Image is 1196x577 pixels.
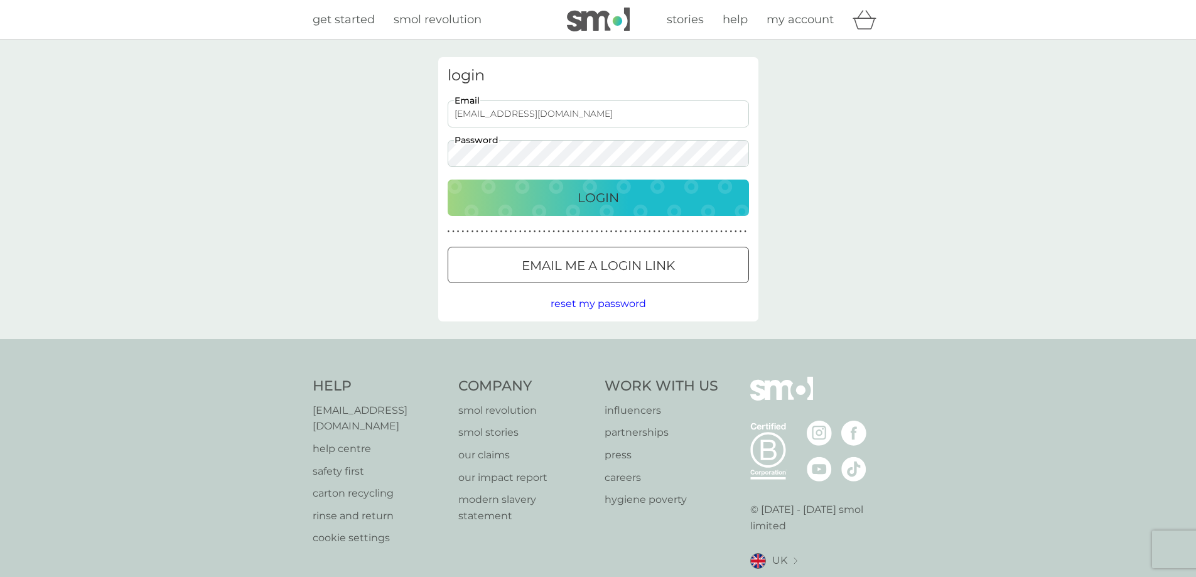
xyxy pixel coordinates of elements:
[807,456,832,482] img: visit the smol Youtube page
[701,229,704,235] p: ●
[658,229,660,235] p: ●
[639,229,642,235] p: ●
[543,229,546,235] p: ●
[313,11,375,29] a: get started
[649,229,651,235] p: ●
[551,298,646,310] span: reset my password
[457,229,460,235] p: ●
[586,229,589,235] p: ●
[667,11,704,29] a: stories
[667,13,704,26] span: stories
[772,553,787,569] span: UK
[625,229,627,235] p: ●
[572,229,574,235] p: ●
[620,229,622,235] p: ●
[481,229,483,235] p: ●
[313,441,446,457] a: help centre
[725,229,728,235] p: ●
[723,11,748,29] a: help
[605,229,608,235] p: ●
[551,296,646,312] button: reset my password
[500,229,502,235] p: ●
[313,13,375,26] span: get started
[448,229,450,235] p: ●
[720,229,723,235] p: ●
[495,229,498,235] p: ●
[667,229,670,235] p: ●
[663,229,665,235] p: ●
[696,229,699,235] p: ●
[313,530,446,546] a: cookie settings
[629,229,632,235] p: ●
[458,377,592,396] h4: Company
[567,229,569,235] p: ●
[853,7,884,32] div: basket
[458,402,592,419] a: smol revolution
[740,229,742,235] p: ●
[461,229,464,235] p: ●
[605,402,718,419] a: influencers
[490,229,493,235] p: ●
[567,8,630,31] img: smol
[538,229,541,235] p: ●
[711,229,713,235] p: ●
[605,424,718,441] p: partnerships
[750,502,884,534] p: © [DATE] - [DATE] smol limited
[576,229,579,235] p: ●
[448,67,749,85] h3: login
[767,11,834,29] a: my account
[677,229,680,235] p: ●
[723,13,748,26] span: help
[691,229,694,235] p: ●
[744,229,746,235] p: ●
[458,470,592,486] p: our impact report
[471,229,474,235] p: ●
[505,229,507,235] p: ●
[486,229,488,235] p: ●
[672,229,675,235] p: ●
[687,229,689,235] p: ●
[767,13,834,26] span: my account
[458,447,592,463] a: our claims
[841,456,866,482] img: visit the smol Tiktok page
[605,447,718,463] a: press
[591,229,593,235] p: ●
[578,188,619,208] p: Login
[841,421,866,446] img: visit the smol Facebook page
[529,229,531,235] p: ●
[458,492,592,524] p: modern slavery statement
[524,229,527,235] p: ●
[605,470,718,486] a: careers
[458,424,592,441] a: smol stories
[313,508,446,524] a: rinse and return
[448,247,749,283] button: Email me a login link
[514,229,517,235] p: ●
[313,463,446,480] a: safety first
[313,485,446,502] a: carton recycling
[807,421,832,446] img: visit the smol Instagram page
[605,492,718,508] a: hygiene poverty
[730,229,732,235] p: ●
[682,229,684,235] p: ●
[601,229,603,235] p: ●
[750,377,813,419] img: smol
[476,229,478,235] p: ●
[563,229,565,235] p: ●
[750,553,766,569] img: UK flag
[706,229,708,235] p: ●
[313,402,446,434] p: [EMAIL_ADDRESS][DOMAIN_NAME]
[634,229,637,235] p: ●
[605,377,718,396] h4: Work With Us
[394,11,482,29] a: smol revolution
[596,229,598,235] p: ●
[615,229,617,235] p: ●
